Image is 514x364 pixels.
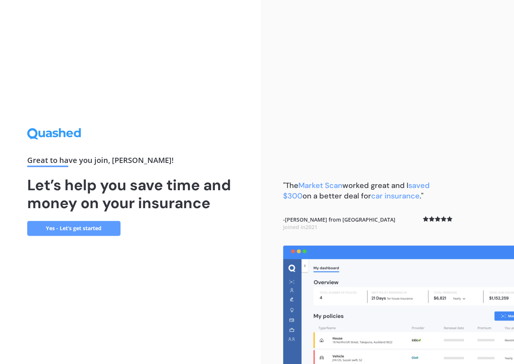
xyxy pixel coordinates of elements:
span: Market Scan [298,181,342,190]
b: - [PERSON_NAME] from [GEOGRAPHIC_DATA] [283,216,395,231]
span: saved $300 [283,181,430,201]
span: car insurance [371,191,420,201]
h1: Let’s help you save time and money on your insurance [27,176,234,212]
img: dashboard.webp [283,246,514,364]
span: Joined in 2021 [283,223,317,231]
b: "The worked great and I on a better deal for ." [283,181,430,201]
a: Yes - Let’s get started [27,221,120,236]
div: Great to have you join , [PERSON_NAME] ! [27,157,234,167]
